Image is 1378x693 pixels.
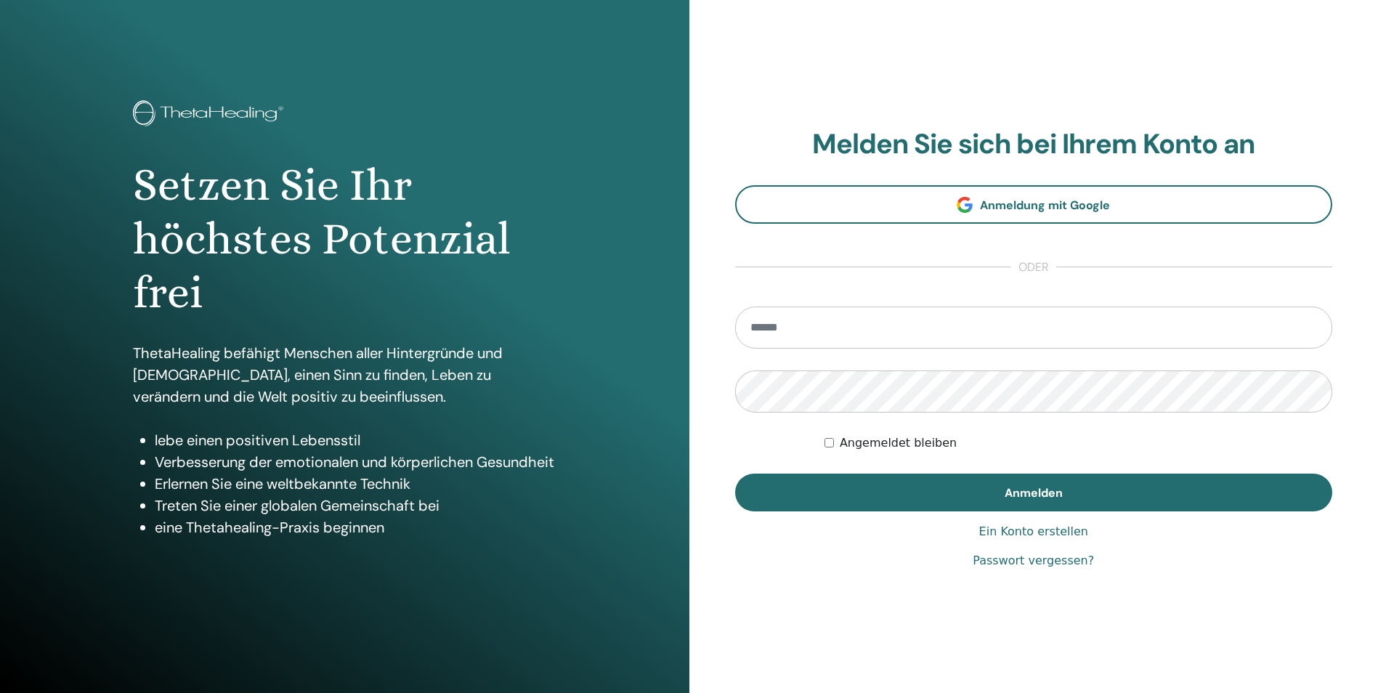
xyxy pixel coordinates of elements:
li: Verbesserung der emotionalen und körperlichen Gesundheit [155,451,556,473]
a: Ein Konto erstellen [979,523,1088,540]
li: Treten Sie einer globalen Gemeinschaft bei [155,495,556,516]
li: lebe einen positiven Lebensstil [155,429,556,451]
span: Anmelden [1005,485,1063,500]
span: Anmeldung mit Google [980,198,1110,213]
button: Anmelden [735,474,1333,511]
h1: Setzen Sie Ihr höchstes Potenzial frei [133,158,556,320]
label: Angemeldet bleiben [840,434,957,452]
h2: Melden Sie sich bei Ihrem Konto an [735,128,1333,161]
a: Anmeldung mit Google [735,185,1333,224]
a: Passwort vergessen? [973,552,1094,570]
li: eine Thetahealing-Praxis beginnen [155,516,556,538]
li: Erlernen Sie eine weltbekannte Technik [155,473,556,495]
div: Keep me authenticated indefinitely or until I manually logout [824,434,1332,452]
p: ThetaHealing befähigt Menschen aller Hintergründe und [DEMOGRAPHIC_DATA], einen Sinn zu finden, L... [133,342,556,408]
span: oder [1011,259,1056,276]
